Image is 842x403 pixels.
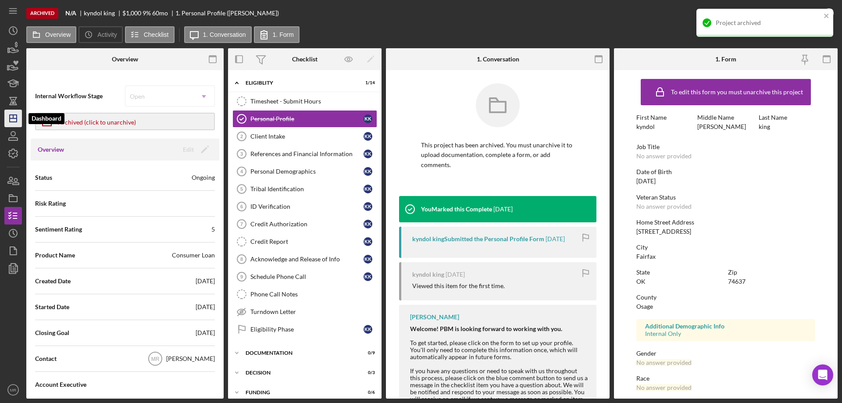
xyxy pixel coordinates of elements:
div: Gender [636,350,815,357]
div: Eligiblity [246,80,353,86]
div: Job Title [636,143,815,150]
div: [DATE] [636,178,656,185]
div: County [636,294,815,301]
div: k k [364,150,372,158]
span: Contact [35,354,57,363]
a: 5Tribal Identificationkk [232,180,377,198]
div: 74637 [728,278,746,285]
div: kyndol king [412,271,444,278]
div: 0 / 9 [359,350,375,356]
tspan: 4 [240,169,243,174]
div: Client Intake [250,133,364,140]
div: [PERSON_NAME] [166,354,215,363]
div: [PERSON_NAME] [697,123,746,130]
label: Overview [45,31,71,38]
span: Product Name [35,251,75,260]
a: Timesheet - Submit Hours [232,93,377,110]
label: 1. Form [273,31,294,38]
span: Created Date [35,277,71,285]
span: Status [35,173,52,182]
div: Eligibility Phase [250,326,364,333]
div: You Marked this Complete [421,206,492,213]
div: Funding [246,390,353,395]
b: N/A [65,10,76,17]
button: 1. Form [254,26,300,43]
div: Archived (click to unarchive) [58,114,136,129]
div: Middle Name [697,114,754,121]
div: First Name [636,114,693,121]
div: [DATE] [196,277,215,285]
div: 5 [211,225,215,234]
div: Overview [112,56,138,63]
div: Checklist [292,56,318,63]
span: Account Executive [35,380,86,389]
div: Archived [26,8,58,19]
button: close [824,12,830,21]
a: 4Personal Demographicskk [232,163,377,180]
div: Tribal Identification [250,185,364,193]
h3: Overview [38,145,64,154]
label: Checklist [144,31,169,38]
div: To edit this form you must unarchive this project [671,89,803,96]
div: k k [364,255,372,264]
div: Race [636,375,815,382]
div: $1,000 [122,10,141,17]
div: k k [364,202,372,211]
div: City [636,244,815,251]
div: k k [364,132,372,141]
div: k k [364,220,372,228]
div: [DATE] [196,303,215,311]
div: kyndol king Submitted the Personal Profile Form [412,235,544,243]
button: Archived (click to unarchive) [35,113,215,130]
label: Activity [97,31,117,38]
div: king [759,123,770,130]
tspan: 8 [240,257,243,262]
div: k k [364,167,372,176]
text: MR [151,356,160,362]
tspan: 9 [240,274,243,279]
strong: Welcome! PBM is looking forward to working with you. [410,325,562,332]
div: Home Street Address [636,219,815,226]
tspan: 7 [240,221,243,227]
div: Internal Only [645,330,806,337]
div: Personal Profile [250,115,364,122]
div: Phone Call Notes [250,291,377,298]
tspan: 3 [240,151,243,157]
time: 2025-08-29 15:22 [446,271,465,278]
div: No answer provided [636,359,692,366]
a: Personal Profilekk [232,110,377,128]
time: 2025-09-02 16:52 [493,206,513,213]
div: No answer provided [636,153,692,160]
a: Credit Reportkk [232,233,377,250]
a: Phone Call Notes [232,285,377,303]
label: 1. Conversation [203,31,246,38]
a: 3References and Financial Informationkk [232,145,377,163]
div: Turndown Letter [250,308,377,315]
div: ID Verification [250,203,364,210]
span: Closing Goal [35,328,69,337]
div: Date of Birth [636,168,815,175]
span: Sentiment Rating [35,225,82,234]
div: Mark Incomplete [771,4,818,22]
div: Osage [636,303,653,310]
tspan: 2 [240,134,243,139]
button: MR [4,381,22,399]
div: Personal Demographics [250,168,364,175]
div: 1. Personal Profile ([PERSON_NAME]) [175,10,279,17]
span: Started Date [35,303,69,311]
div: Credit Authorization [250,221,364,228]
div: 1. Form [715,56,736,63]
span: Risk Rating [35,199,66,208]
div: 0 / 6 [359,390,375,395]
a: 7Credit Authorizationkk [232,215,377,233]
div: k k [364,272,372,281]
div: Fairfax [636,253,656,260]
a: 2Client Intakekk [232,128,377,145]
button: Edit [178,143,212,156]
button: Overview [26,26,76,43]
div: Last Name [759,114,815,121]
div: State [636,269,724,276]
time: 2025-08-29 15:23 [546,235,565,243]
a: Turndown Letter [232,303,377,321]
div: k k [364,237,372,246]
